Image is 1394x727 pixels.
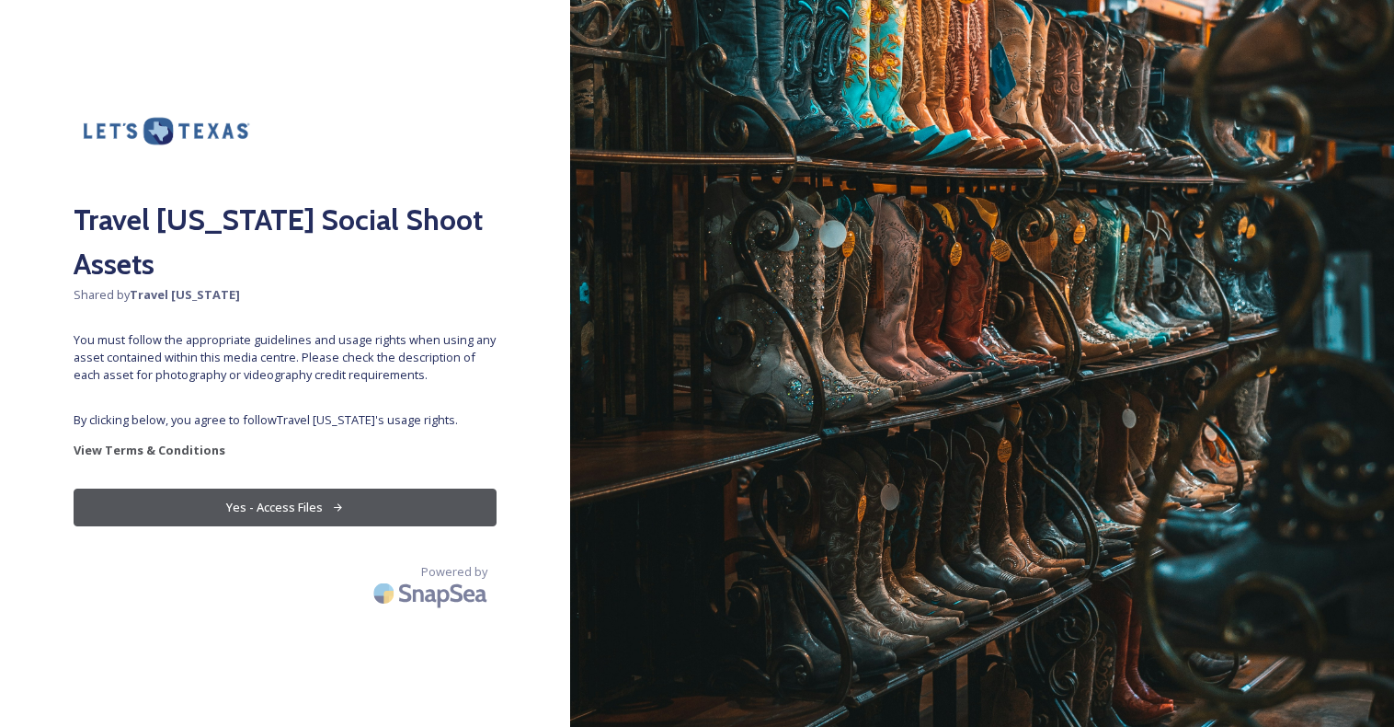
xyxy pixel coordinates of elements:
[368,571,497,615] img: SnapSea Logo
[74,411,497,429] span: By clicking below, you agree to follow Travel [US_STATE] 's usage rights.
[74,74,257,189] img: travel-tx.png
[130,286,240,303] strong: Travel [US_STATE]
[74,331,497,385] span: You must follow the appropriate guidelines and usage rights when using any asset contained within...
[74,442,225,458] strong: View Terms & Conditions
[74,198,497,286] h2: Travel [US_STATE] Social Shoot Assets
[74,439,497,461] a: View Terms & Conditions
[74,489,497,526] button: Yes - Access Files
[74,286,497,304] span: Shared by
[421,563,487,581] span: Powered by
